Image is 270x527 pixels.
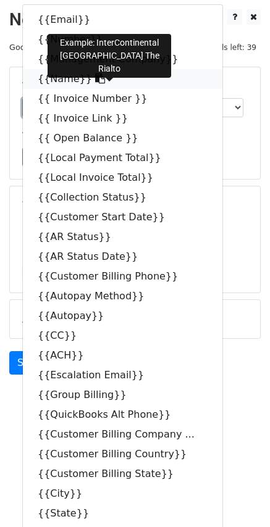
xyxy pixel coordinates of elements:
a: {{ Invoice Number }} [23,89,222,109]
a: {{Customer Billing Country}} [23,444,222,464]
a: {{Collection Status}} [23,188,222,207]
h2: New Campaign [9,9,261,30]
a: {{Autopay Method}} [23,286,222,306]
a: {{AR Status}} [23,227,222,247]
a: {{ Invoice Link }} [23,109,222,128]
a: {{Group Billing}} [23,385,222,405]
a: {{Escalation Email}} [23,365,222,385]
a: {{State}} [23,504,222,523]
a: {{Customer Billing Company ... [23,425,222,444]
a: {{Customer Billing State}} [23,464,222,484]
a: {{AR Status Date}} [23,247,222,267]
a: {{Autopay}} [23,306,222,326]
a: {{Number}} [23,30,222,49]
a: {{Customer Billing Phone}} [23,267,222,286]
a: {{Management Company}} [23,49,222,69]
a: {{City}} [23,484,222,504]
iframe: Chat Widget [208,468,270,527]
a: {{QuickBooks Alt Phone}} [23,405,222,425]
a: {{ACH}} [23,346,222,365]
a: {{CC}} [23,326,222,346]
a: {{Local Invoice Total}} [23,168,222,188]
div: Example: InterContinental [GEOGRAPHIC_DATA] The Rialto [48,34,171,78]
a: {{Local Payment Total}} [23,148,222,168]
small: Google Sheet: [9,43,177,52]
a: {{Name}} [23,69,222,89]
a: {{Email}} [23,10,222,30]
a: Send [9,351,50,375]
a: {{Customer Start Date}} [23,207,222,227]
a: {{ Open Balance }} [23,128,222,148]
